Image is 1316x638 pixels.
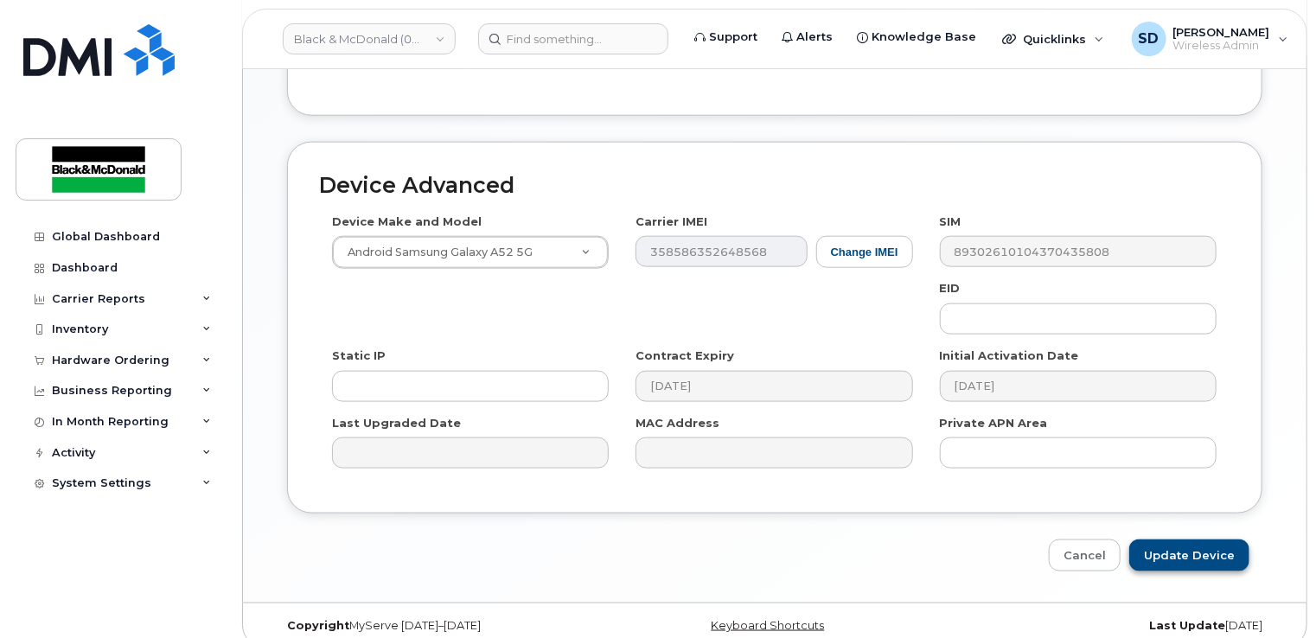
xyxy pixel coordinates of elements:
label: Initial Activation Date [940,348,1079,364]
label: MAC Address [636,415,719,431]
div: Sophie Dauth [1120,22,1300,56]
input: Find something... [478,23,668,54]
div: Quicklinks [990,22,1116,56]
a: Knowledge Base [845,20,988,54]
label: Device Make and Model [332,214,482,230]
label: Last Upgraded Date [332,415,461,431]
a: Android Samsung Galaxy A52 5G [333,237,608,268]
span: [PERSON_NAME] [1173,25,1270,39]
span: Support [709,29,757,46]
a: Alerts [770,20,845,54]
label: Carrier IMEI [636,214,707,230]
span: Wireless Admin [1173,39,1270,53]
a: Support [682,20,770,54]
label: SIM [940,214,961,230]
a: Black & McDonald (0534539400) [283,23,456,54]
button: Change IMEI [816,236,913,268]
label: Static IP [332,348,386,364]
label: EID [940,280,961,297]
h2: Device Advanced [319,174,1230,198]
strong: Copyright [287,619,349,632]
label: Contract Expiry [636,348,734,364]
label: Private APN Area [940,415,1048,431]
strong: Last Update [1149,619,1225,632]
span: Alerts [796,29,833,46]
span: Quicklinks [1023,32,1086,46]
span: Android Samsung Galaxy A52 5G [337,245,533,260]
a: Cancel [1049,539,1121,571]
a: Keyboard Shortcuts [712,619,825,632]
span: SD [1139,29,1159,49]
span: Knowledge Base [872,29,976,46]
input: Update Device [1129,539,1249,571]
div: [DATE] [942,619,1275,633]
div: MyServe [DATE]–[DATE] [274,619,608,633]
